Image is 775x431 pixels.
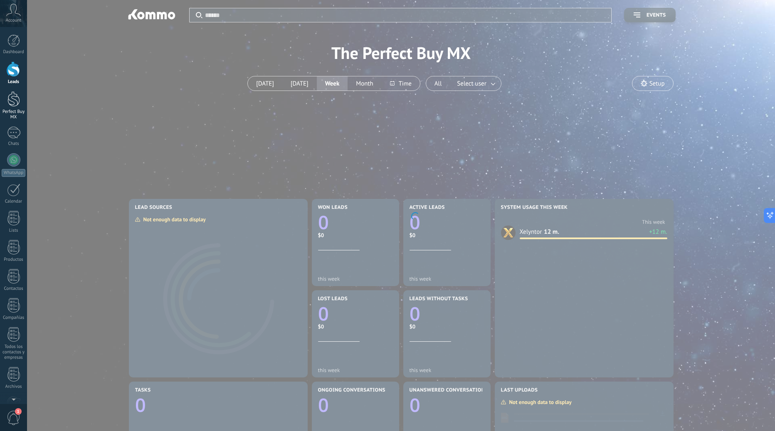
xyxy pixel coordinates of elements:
[2,79,26,85] div: Leads
[2,49,26,55] div: Dashboard
[2,315,26,321] div: Compañías
[2,286,26,291] div: Contactos
[2,344,26,360] div: Todos los contactos y empresas
[6,18,21,23] span: Account
[2,228,26,233] div: Lists
[2,199,26,204] div: Calendar
[2,169,25,177] div: WhatsApp
[2,109,26,120] div: Perfect Buy MX
[2,141,26,147] div: Chats
[2,384,26,389] div: Archivos
[15,408,22,415] span: 1
[2,257,26,262] div: Productos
